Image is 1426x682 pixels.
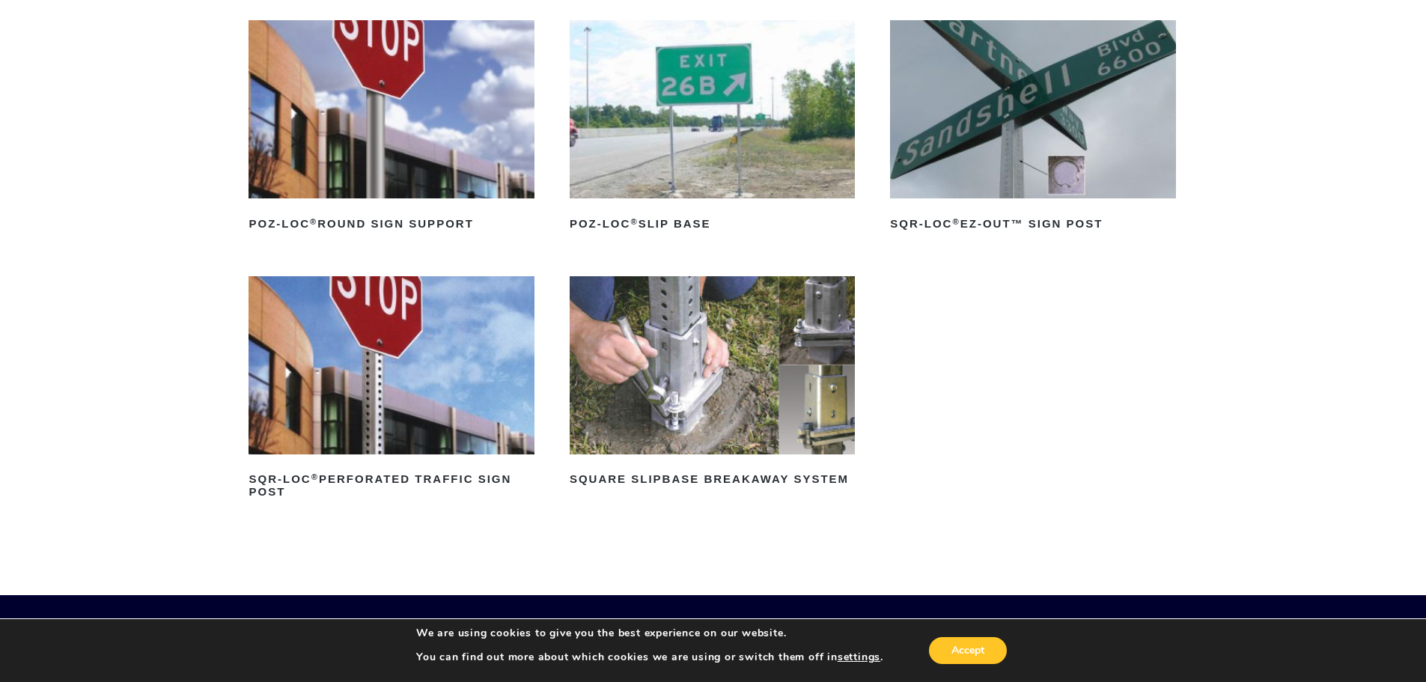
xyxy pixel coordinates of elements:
[311,472,319,481] sup: ®
[310,217,317,226] sup: ®
[570,20,855,236] a: POZ-LOC®Slip Base
[838,651,880,664] button: settings
[416,627,883,640] p: We are using cookies to give you the best experience on our website.
[929,637,1007,664] button: Accept
[890,212,1175,236] h2: SQR-LOC EZ-Out™ Sign Post
[570,468,855,492] h2: Square Slipbase Breakaway System
[952,217,960,226] sup: ®
[570,276,855,492] a: Square Slipbase Breakaway System
[249,468,534,504] h2: SQR-LOC Perforated Traffic Sign Post
[249,20,534,236] a: POZ-LOC®Round Sign Support
[249,276,534,504] a: SQR-LOC®Perforated Traffic Sign Post
[249,212,534,236] h2: POZ-LOC Round Sign Support
[630,217,638,226] sup: ®
[890,20,1175,236] a: SQR-LOC®EZ-Out™ Sign Post
[416,651,883,664] p: You can find out more about which cookies we are using or switch them off in .
[570,212,855,236] h2: POZ-LOC Slip Base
